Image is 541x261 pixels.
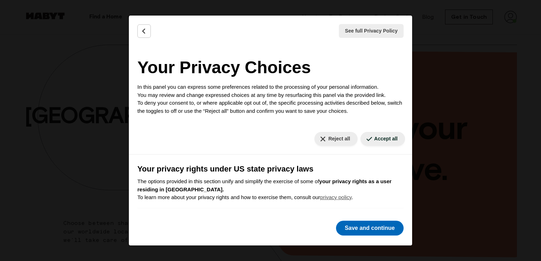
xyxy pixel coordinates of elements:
[137,178,404,202] p: The options provided in this section unify and simplify the exercise of some of To learn more abo...
[360,132,405,146] button: Accept all
[137,55,404,80] h2: Your Privacy Choices
[314,132,357,146] button: Reject all
[137,163,404,175] h3: Your privacy rights under US state privacy laws
[137,83,404,115] p: In this panel you can express some preferences related to the processing of your personal informa...
[336,221,404,236] button: Save and continue
[339,24,404,38] button: See full Privacy Policy
[320,194,352,200] a: privacy policy
[137,178,392,192] b: your privacy rights as a user residing in [GEOGRAPHIC_DATA].
[345,27,398,35] span: See full Privacy Policy
[137,24,151,38] button: Back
